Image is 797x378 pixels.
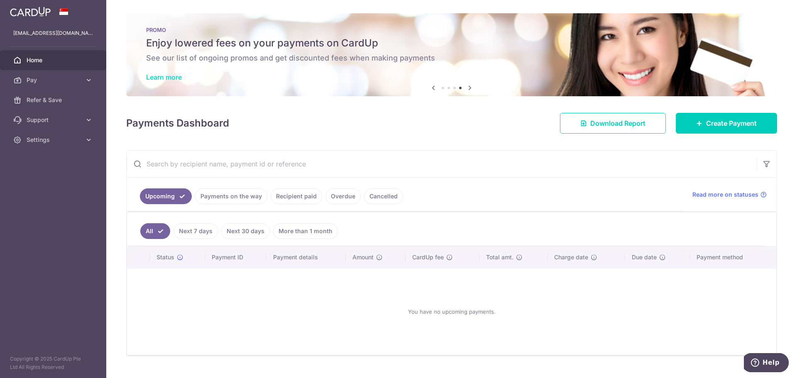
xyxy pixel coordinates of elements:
span: Create Payment [706,118,757,128]
span: Pay [27,76,81,84]
span: Total amt. [486,253,513,261]
h6: See our list of ongoing promos and get discounted fees when making payments [146,53,757,63]
a: Read more on statuses [692,190,767,199]
a: Download Report [560,113,666,134]
span: Amount [352,253,374,261]
span: CardUp fee [412,253,444,261]
img: CardUp [10,7,51,17]
iframe: Opens a widget where you can find more information [744,353,789,374]
a: Upcoming [140,188,192,204]
a: Payments on the way [195,188,267,204]
span: Support [27,116,81,124]
span: Help [19,6,36,13]
h5: Enjoy lowered fees on your payments on CardUp [146,37,757,50]
a: Create Payment [676,113,777,134]
h4: Payments Dashboard [126,116,229,131]
div: You have no upcoming payments. [137,275,766,348]
span: Refer & Save [27,96,81,104]
th: Payment ID [205,246,266,268]
p: [EMAIL_ADDRESS][DOMAIN_NAME] [13,29,93,37]
a: Next 30 days [221,223,270,239]
th: Payment details [266,246,346,268]
a: Recipient paid [271,188,322,204]
span: Settings [27,136,81,144]
a: Overdue [325,188,361,204]
a: More than 1 month [273,223,338,239]
span: Due date [632,253,657,261]
span: Read more on statuses [692,190,758,199]
th: Payment method [690,246,776,268]
span: Status [156,253,174,261]
a: Cancelled [364,188,403,204]
a: All [140,223,170,239]
a: Next 7 days [174,223,218,239]
img: Latest Promos banner [126,13,777,96]
a: Learn more [146,73,182,81]
span: Home [27,56,81,64]
span: Charge date [554,253,588,261]
p: PROMO [146,27,757,33]
span: Download Report [590,118,645,128]
input: Search by recipient name, payment id or reference [127,151,757,177]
